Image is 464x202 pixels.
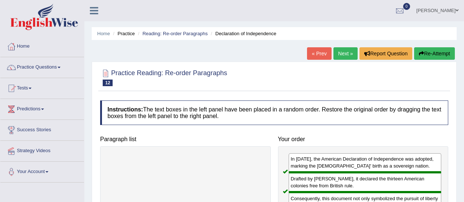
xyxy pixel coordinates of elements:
[0,36,84,55] a: Home
[289,153,442,172] div: In [DATE], the American Declaration of Independence was adopted, marking the [DEMOGRAPHIC_DATA]' ...
[111,30,135,37] li: Practice
[100,100,448,125] h4: The text boxes in the left panel have been placed in a random order. Restore the original order b...
[142,31,208,36] a: Reading: Re-order Paragraphs
[97,31,110,36] a: Home
[278,136,449,143] h4: Your order
[289,172,442,192] div: Drafted by [PERSON_NAME], it declared the thirteen American colonies free from British rule.
[209,30,276,37] li: Declaration of Independence
[307,47,331,60] a: « Prev
[100,136,271,143] h4: Paragraph list
[107,106,143,113] b: Instructions:
[103,80,113,86] span: 12
[333,47,358,60] a: Next »
[0,120,84,138] a: Success Stories
[0,141,84,159] a: Strategy Videos
[100,68,227,86] h2: Practice Reading: Re-order Paragraphs
[0,57,84,76] a: Practice Questions
[0,78,84,96] a: Tests
[403,3,410,10] span: 0
[359,47,412,60] button: Report Question
[414,47,455,60] button: Re-Attempt
[0,162,84,180] a: Your Account
[0,99,84,117] a: Predictions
